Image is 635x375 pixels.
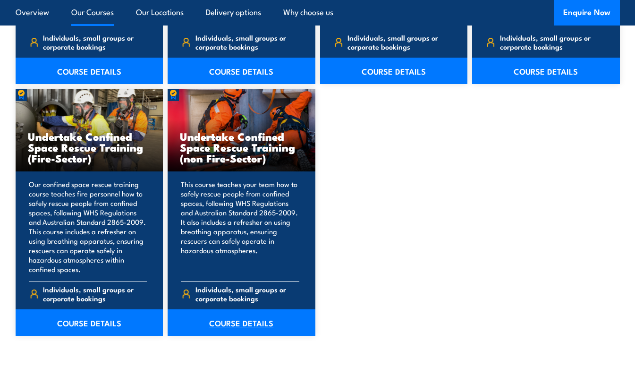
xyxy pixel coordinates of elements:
a: COURSE DETAILS [168,309,315,336]
a: COURSE DETAILS [16,58,163,84]
h3: Undertake Confined Space Rescue Training (Fire-Sector) [28,131,151,163]
span: Individuals, small groups or corporate bookings [43,33,147,51]
span: Individuals, small groups or corporate bookings [43,285,147,303]
a: COURSE DETAILS [472,58,620,84]
p: Our confined space rescue training course teaches fire personnel how to safely rescue people from... [29,179,147,274]
a: COURSE DETAILS [320,58,468,84]
span: Individuals, small groups or corporate bookings [195,285,299,303]
p: This course teaches your team how to safely rescue people from confined spaces, following WHS Reg... [181,179,299,274]
span: Individuals, small groups or corporate bookings [347,33,451,51]
span: Individuals, small groups or corporate bookings [195,33,299,51]
h3: Undertake Confined Space Rescue Training (non Fire-Sector) [180,131,303,163]
a: COURSE DETAILS [168,58,315,84]
span: Individuals, small groups or corporate bookings [500,33,604,51]
a: COURSE DETAILS [16,309,163,336]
